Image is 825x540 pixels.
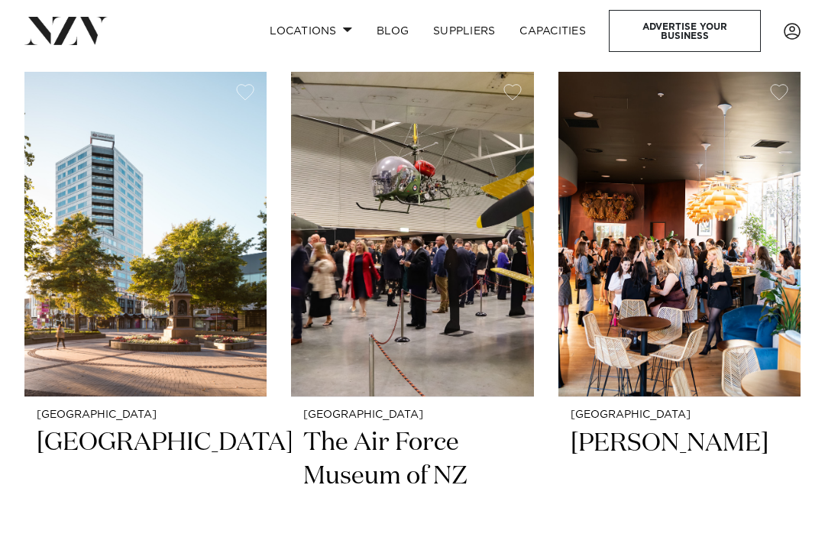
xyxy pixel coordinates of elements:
small: [GEOGRAPHIC_DATA] [37,409,254,421]
a: Advertise your business [609,10,761,52]
a: Capacities [507,15,598,47]
a: Locations [257,15,364,47]
small: [GEOGRAPHIC_DATA] [303,409,521,421]
a: BLOG [364,15,421,47]
small: [GEOGRAPHIC_DATA] [571,409,788,421]
h2: [PERSON_NAME] [571,427,788,526]
a: SUPPLIERS [421,15,507,47]
img: nzv-logo.png [24,17,108,44]
h2: The Air Force Museum of NZ [303,426,521,525]
h2: [GEOGRAPHIC_DATA] [37,426,254,525]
